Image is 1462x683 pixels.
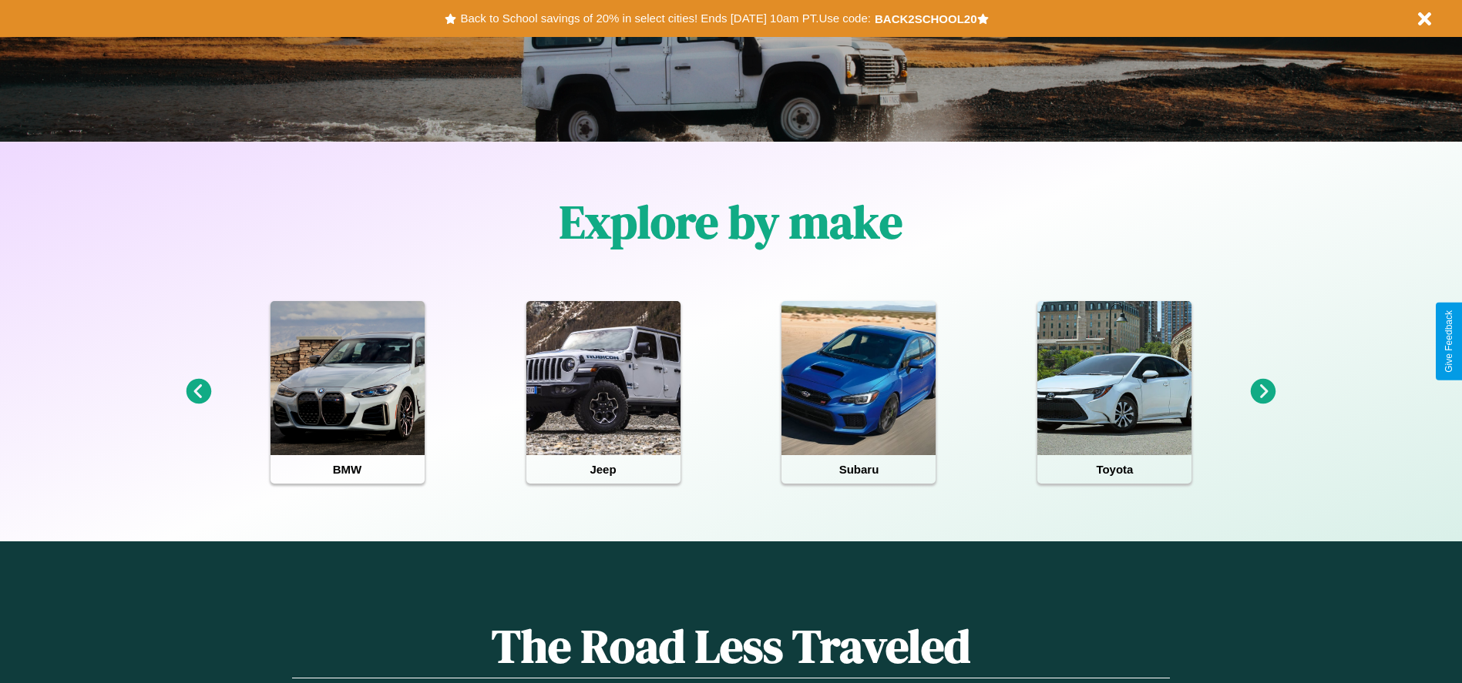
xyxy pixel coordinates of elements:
div: Give Feedback [1444,310,1454,373]
b: BACK2SCHOOL20 [875,12,977,25]
h4: BMW [271,455,425,484]
h1: Explore by make [560,190,902,253]
iframe: Intercom live chat [15,631,52,668]
h4: Toyota [1037,455,1191,484]
h1: The Road Less Traveled [292,614,1169,678]
button: Back to School savings of 20% in select cities! Ends [DATE] 10am PT.Use code: [456,8,874,29]
h4: Jeep [526,455,681,484]
h4: Subaru [781,455,936,484]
